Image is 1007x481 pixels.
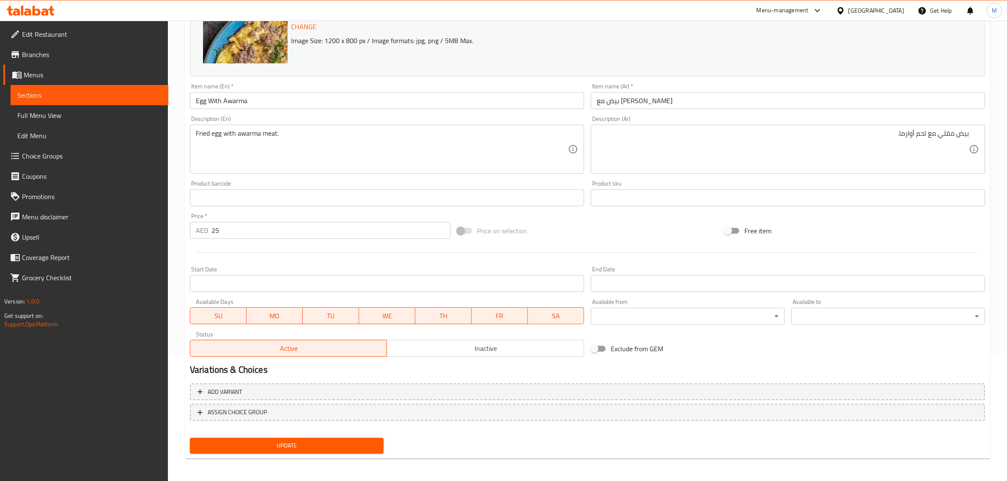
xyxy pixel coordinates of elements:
input: Please enter product sku [591,189,985,206]
span: MO [250,310,299,322]
span: Menu disclaimer [22,212,162,222]
p: Image Size: 1200 x 800 px / Image formats: jpg, png / 5MB Max. [288,36,864,46]
a: Coupons [3,166,168,186]
button: Add variant [190,383,985,401]
input: Please enter price [211,222,450,239]
span: Branches [22,49,162,60]
a: Branches [3,44,168,65]
span: Grocery Checklist [22,273,162,283]
input: Enter name En [190,92,584,109]
a: Edit Menu [11,126,168,146]
span: Full Menu View [17,110,162,120]
span: WE [362,310,412,322]
span: SA [531,310,581,322]
span: M [992,6,997,15]
a: Promotions [3,186,168,207]
span: Upsell [22,232,162,242]
a: Support.OpsPlatform [4,319,58,330]
span: Add variant [208,387,242,397]
span: Coverage Report [22,252,162,262]
h2: Variations & Choices [190,363,985,376]
a: Coverage Report [3,247,168,268]
span: Choice Groups [22,151,162,161]
button: TH [415,307,472,324]
span: Price on selection [477,226,527,236]
span: Get support on: [4,310,43,321]
span: Exclude from GEM [611,344,663,354]
span: TH [419,310,468,322]
button: Active [190,340,387,357]
a: Edit Restaurant [3,24,168,44]
p: AED [196,225,208,235]
span: Promotions [22,191,162,202]
span: Edit Menu [17,131,162,141]
span: 1.0.0 [26,296,39,307]
span: FR [475,310,524,322]
button: ASSIGN CHOICE GROUP [190,404,985,421]
a: Full Menu View [11,105,168,126]
span: Edit Restaurant [22,29,162,39]
a: Sections [11,85,168,105]
span: Coupons [22,171,162,181]
span: Version: [4,296,25,307]
span: SU [194,310,243,322]
span: Inactive [390,342,581,355]
span: Active [194,342,384,355]
div: ​ [791,308,985,325]
button: SA [528,307,584,324]
button: Inactive [387,340,584,357]
span: Menus [24,70,162,80]
input: Enter name Ar [591,92,985,109]
span: TU [306,310,356,322]
span: Free item [744,226,771,236]
button: TU [303,307,359,324]
button: WE [359,307,415,324]
a: Choice Groups [3,146,168,166]
span: ASSIGN CHOICE GROUP [208,407,267,418]
a: Menus [3,65,168,85]
div: [GEOGRAPHIC_DATA] [848,6,904,15]
span: Change [291,21,316,33]
button: FR [472,307,528,324]
span: Sections [17,90,162,100]
button: MO [247,307,303,324]
div: ​ [591,308,785,325]
button: SU [190,307,247,324]
a: Grocery Checklist [3,268,168,288]
a: Menu disclaimer [3,207,168,227]
span: Update [197,440,377,451]
button: Change [288,18,320,36]
textarea: Fried egg with awarma meat. [196,129,568,169]
a: Upsell [3,227,168,247]
button: Update [190,438,384,454]
textarea: بيض مقلي مع لحم أوارما. [597,129,969,169]
input: Please enter product barcode [190,189,584,206]
div: Menu-management [757,5,809,16]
